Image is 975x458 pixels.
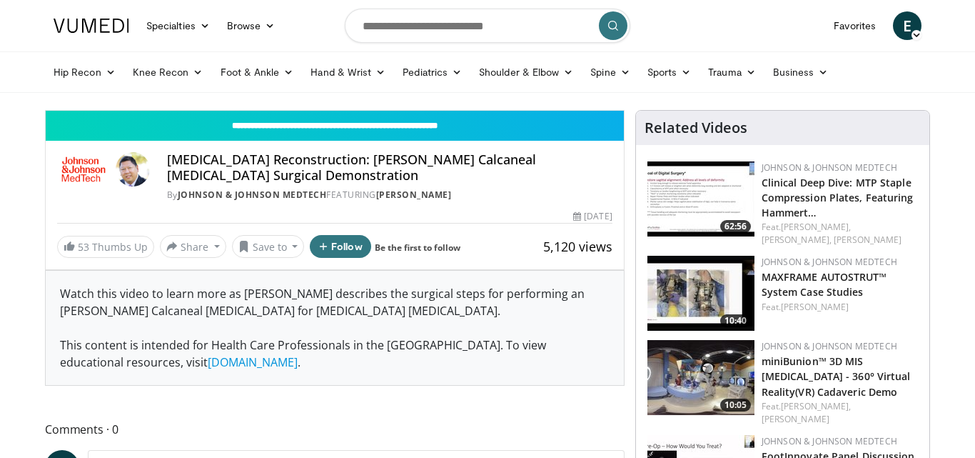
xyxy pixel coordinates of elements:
[720,314,751,327] span: 10:40
[781,400,851,412] a: [PERSON_NAME],
[647,256,754,331] a: 10:40
[825,11,884,40] a: Favorites
[639,58,700,86] a: Sports
[57,236,154,258] a: 53 Thumbs Up
[762,161,897,174] a: Johnson & Johnson MedTech
[647,256,754,331] img: dc8cd099-509a-4832-863d-b8e061f6248b.150x105_q85_crop-smart_upscale.jpg
[647,340,754,415] a: 10:05
[720,220,751,233] span: 62:56
[375,242,460,254] a: Be the first to follow
[160,235,226,258] button: Share
[45,420,625,439] span: Comments 0
[543,238,612,255] span: 5,120 views
[762,400,918,426] div: Feat.
[218,11,284,40] a: Browse
[764,58,837,86] a: Business
[470,58,582,86] a: Shoulder & Elbow
[212,58,303,86] a: Foot & Ankle
[394,58,470,86] a: Pediatrics
[762,354,911,398] a: miniBunion™ 3D MIS [MEDICAL_DATA] - 360° Virtual Reality(VR) Cadaveric Demo
[178,189,327,201] a: Johnson & Johnson MedTech
[781,221,851,233] a: [PERSON_NAME],
[647,161,754,237] img: 64bb184f-7417-4091-bbfa-a7534f701469.150x105_q85_crop-smart_upscale.jpg
[345,9,630,43] input: Search topics, interventions
[124,58,212,86] a: Knee Recon
[78,240,89,254] span: 53
[647,340,754,415] img: c1871fbd-349f-457a-8a2a-d1a0777736b8.150x105_q85_crop-smart_upscale.jpg
[762,413,829,425] a: [PERSON_NAME]
[762,234,832,246] a: [PERSON_NAME],
[762,221,918,247] div: Feat.
[762,176,914,219] a: Clinical Deep Dive: MTP Staple Compression Plates, Featuring Hammert…
[762,256,897,268] a: Johnson & Johnson MedTech
[167,152,612,183] h4: [MEDICAL_DATA] Reconstruction: [PERSON_NAME] Calcaneal [MEDICAL_DATA] Surgical Demonstration
[232,235,305,258] button: Save to
[208,354,298,370] a: [DOMAIN_NAME]
[781,301,849,313] a: [PERSON_NAME]
[720,399,751,412] span: 10:05
[54,19,129,33] img: VuMedi Logo
[893,11,921,40] a: E
[699,58,764,86] a: Trauma
[762,270,887,299] a: MAXFRAME AUTOSTRUT™ System Case Studies
[138,11,218,40] a: Specialties
[302,58,394,86] a: Hand & Wrist
[45,58,124,86] a: Hip Recon
[645,119,747,136] h4: Related Videos
[116,152,150,186] img: Avatar
[762,435,897,447] a: Johnson & Johnson MedTech
[167,189,612,201] div: By FEATURING
[582,58,638,86] a: Spine
[573,210,612,223] div: [DATE]
[834,234,901,246] a: [PERSON_NAME]
[376,189,452,201] a: [PERSON_NAME]
[762,340,897,352] a: Johnson & Johnson MedTech
[762,301,918,314] div: Feat.
[647,161,754,237] a: 62:56
[310,235,371,258] button: Follow
[46,271,624,385] div: Watch this video to learn more as [PERSON_NAME] describes the surgical steps for performing an [P...
[57,152,110,186] img: Johnson & Johnson MedTech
